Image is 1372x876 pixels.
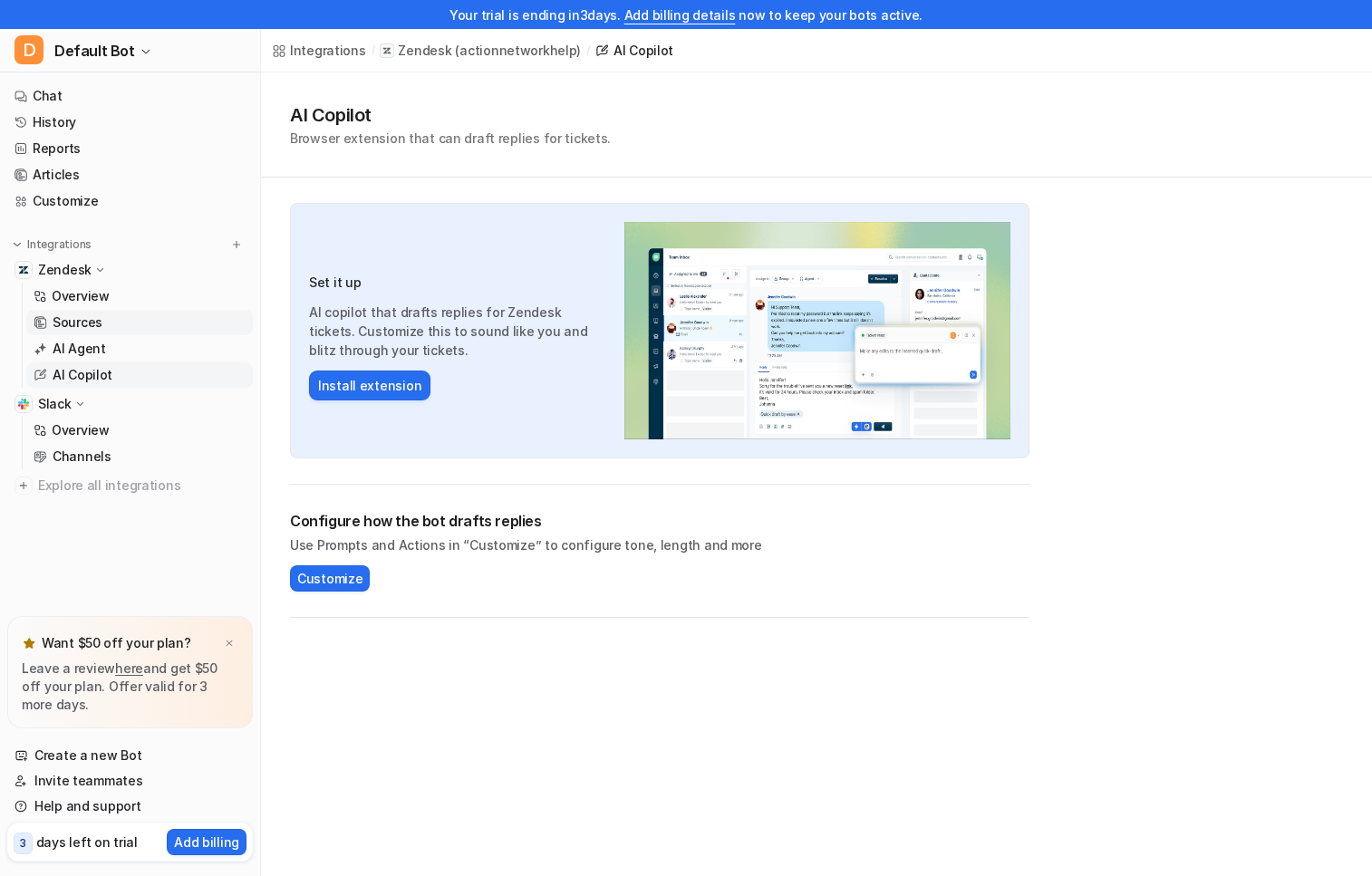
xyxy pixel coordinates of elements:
a: Reports [7,136,253,161]
img: star [22,636,36,650]
a: Sources [26,310,253,335]
a: Overview [26,418,253,443]
span: Default Bot [54,38,135,63]
a: Overview [26,284,253,309]
span: Customize [297,569,362,588]
a: Explore all integrations [7,473,253,498]
p: Overview [52,287,110,305]
p: Want $50 off your plan? [42,634,191,652]
p: Sources [53,313,102,332]
p: AI copilot that drafts replies for Zendesk tickets. Customize this to sound like you and blitz th... [309,303,606,360]
p: Use Prompts and Actions in “Customize” to configure tone, length and more [290,535,1029,554]
img: x [224,638,235,650]
p: Zendesk [38,261,92,279]
a: Create a new Bot [7,743,253,768]
span: / [372,43,375,59]
span: / [586,43,590,59]
p: Add billing [174,833,239,852]
a: Integrations [272,41,366,60]
button: Install extension [309,371,430,400]
p: Leave a review and get $50 off your plan. Offer valid for 3 more days. [22,659,238,714]
a: Chat [7,83,253,109]
p: days left on trial [36,833,138,852]
a: Channels [26,444,253,469]
a: Add billing details [624,7,736,23]
p: Integrations [27,237,92,252]
p: 3 [20,835,26,852]
img: Zendesk [18,265,29,275]
a: Zendesk(actionnetworkhelp) [380,42,581,60]
p: Overview [52,421,110,439]
a: Invite teammates [7,768,253,794]
a: here [115,660,143,676]
p: AI Agent [53,340,106,358]
div: AI Copilot [614,41,673,60]
a: History [7,110,253,135]
a: AI Agent [26,336,253,361]
button: Customize [290,565,370,592]
p: AI Copilot [53,366,112,384]
h3: Set it up [309,273,606,292]
button: Add billing [167,829,246,855]
h1: AI Copilot [290,101,611,129]
img: expand menu [11,238,24,251]
a: Customize [7,188,253,214]
a: Help and support [7,794,253,819]
p: Browser extension that can draft replies for tickets. [290,129,611,148]
button: Integrations [7,236,97,254]
a: Articles [7,162,253,188]
span: D [14,35,43,64]
p: Channels [53,448,111,466]
img: Slack [18,399,29,409]
div: Integrations [290,41,366,60]
img: Zendesk AI Copilot [624,222,1010,439]
a: AI Copilot [595,41,673,60]
p: Slack [38,395,72,413]
img: menu_add.svg [230,238,243,251]
img: explore all integrations [14,477,33,495]
p: Zendesk [398,42,451,60]
h2: Configure how the bot drafts replies [290,510,1029,532]
span: Explore all integrations [38,471,246,500]
p: ( actionnetworkhelp ) [455,42,581,60]
a: AI Copilot [26,362,253,388]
